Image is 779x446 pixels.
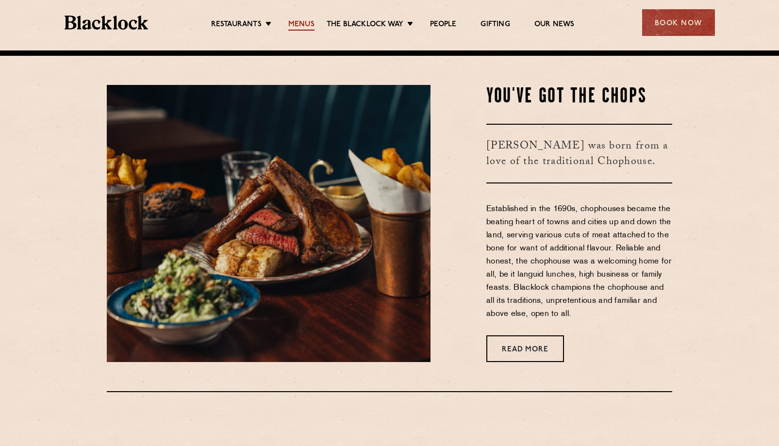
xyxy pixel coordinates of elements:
h2: You've Got The Chops [486,85,672,109]
div: Book Now [642,9,715,36]
a: Menus [288,20,315,31]
a: Our News [534,20,575,31]
a: Read More [486,335,564,362]
a: Gifting [481,20,510,31]
a: People [430,20,456,31]
img: BL_Textured_Logo-footer-cropped.svg [65,16,149,30]
a: The Blacklock Way [327,20,403,31]
p: Established in the 1690s, chophouses became the beating heart of towns and cities up and down the... [486,203,672,321]
a: Restaurants [211,20,262,31]
h3: [PERSON_NAME] was born from a love of the traditional Chophouse. [486,124,672,183]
